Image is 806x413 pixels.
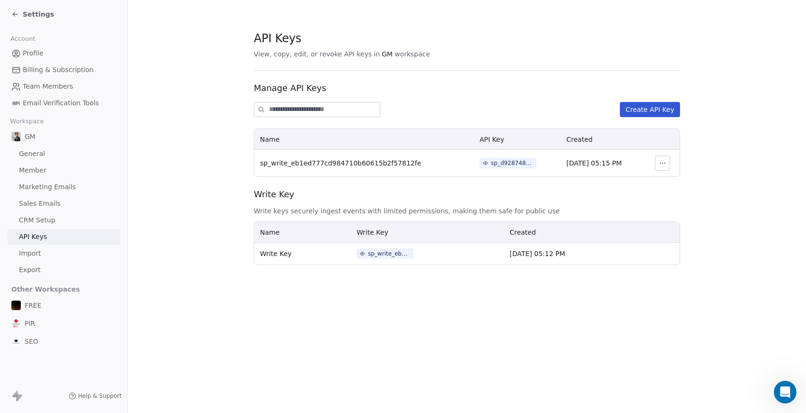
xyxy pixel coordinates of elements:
[254,82,680,94] span: Manage API Keys
[11,132,21,141] img: consulente_stile_cartoon.jpg
[8,62,120,78] a: Billing & Subscription
[254,188,680,201] span: Write Key
[166,4,183,21] div: Close
[23,98,99,108] span: Email Verification Tools
[9,291,169,311] p: This collections has information about how to set up Workflows within Swipe One.
[19,215,55,225] span: CRM Setup
[69,392,122,400] a: Help & Support
[25,319,35,328] span: PIR
[19,199,61,209] span: Sales Emails
[260,159,421,167] span: sp_write_eb1ed777cd984710b60615b2f57812fe
[9,94,169,124] p: This collection has articles that have information about Getting Started with Swipe One
[8,229,120,245] a: API Keys
[11,319,21,328] img: logo%20piramis%20vodafone.jpg
[510,229,536,236] span: Created
[9,83,169,92] p: Getting Started
[9,55,180,67] h2: 8 collections
[8,179,120,195] a: Marketing Emails
[11,301,21,310] img: gradiend-bg-dark_compress.jpg
[11,337,21,346] img: Icona%20StudioSEO_160x160.jpg
[9,195,40,205] span: 8 articles
[63,296,126,334] button: Messages
[8,282,84,297] span: Other Workspaces
[504,243,654,265] td: [DATE] 05:12 PM
[480,136,504,143] span: API Key
[254,31,301,46] span: API Keys
[491,159,534,167] div: sp_d92874828b2b4e46b577dbe775e116cf
[260,250,292,257] span: Write Key
[368,249,411,258] div: sp_write_eb1ed777cd984710b60615b2f57812fe
[8,146,120,162] a: General
[8,163,120,178] a: Member
[260,229,279,236] span: Name
[620,102,680,117] button: Create API Key
[25,337,38,346] span: SEO
[8,95,120,111] a: Email Verification Tools
[19,165,46,175] span: Member
[23,82,73,92] span: Team Members
[79,320,111,326] span: Messages
[9,220,169,230] p: CRM
[25,301,41,310] span: FREE
[6,114,48,128] span: Workspace
[8,212,120,228] a: CRM Setup
[9,126,40,136] span: 3 articles
[126,296,189,334] button: Help
[83,4,108,20] h1: Help
[6,32,39,46] span: Account
[19,248,41,258] span: Import
[8,46,120,61] a: Profile
[254,49,680,59] span: View, copy, edit, or revoke API keys in workspace
[6,25,183,43] input: Search for help
[9,163,169,193] p: This collection contains information about the Account Management and settings in [GEOGRAPHIC_DAT...
[23,48,44,58] span: Profile
[22,320,41,326] span: Home
[382,49,393,59] span: GM
[23,9,54,19] span: Settings
[11,9,54,19] a: Settings
[260,136,279,143] span: Name
[9,279,169,289] p: Workflows
[6,25,183,43] div: Search for helpSearch for help
[19,232,47,242] span: API Keys
[9,151,169,161] p: Account Management
[25,132,36,141] span: GM
[8,196,120,211] a: Sales Emails
[19,265,41,275] span: Export
[566,136,592,143] span: Created
[9,254,44,264] span: 24 articles
[19,182,76,192] span: Marketing Emails
[254,206,680,216] span: Write keys securely ingest events with limited permissions, making them safe for public use
[561,150,646,176] td: [DATE] 05:15 PM
[357,229,388,236] span: Write Key
[19,149,45,159] span: General
[8,262,120,278] a: Export
[9,232,169,252] p: How to add, manage and organize your contacts within Swipe One.
[23,65,94,75] span: Billing & Subscription
[78,392,122,400] span: Help & Support
[774,381,797,404] iframe: Intercom live chat
[149,320,166,326] span: Help
[8,79,120,94] a: Team Members
[8,246,120,261] a: Import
